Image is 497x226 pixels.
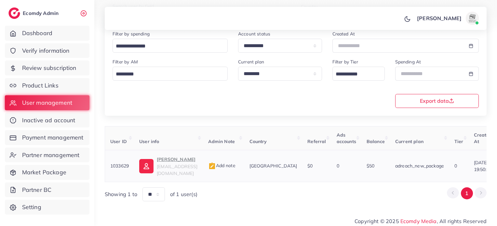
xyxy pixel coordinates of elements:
[113,59,138,65] label: Filter by AM
[413,12,481,25] a: [PERSON_NAME]avatar
[395,59,421,65] label: Spending At
[113,39,228,53] div: Search for option
[5,43,89,58] a: Verify information
[5,26,89,41] a: Dashboard
[22,116,75,125] span: Inactive ad account
[307,139,326,144] span: Referral
[139,155,197,177] a: [PERSON_NAME][EMAIL_ADDRESS][DOMAIN_NAME]
[22,29,52,37] span: Dashboard
[139,139,159,144] span: User info
[307,163,313,169] span: $0
[333,69,376,79] input: Search for option
[474,159,492,173] span: [DATE] 19:50:56
[395,94,479,108] button: Export data
[8,7,60,19] a: logoEcomdy Admin
[5,148,89,163] a: Partner management
[22,186,52,194] span: Partner BC
[22,64,76,72] span: Review subscription
[355,217,487,225] span: Copyright © 2025
[400,218,437,224] a: Ecomdy Media
[5,113,89,128] a: Inactive ad account
[157,155,197,163] p: [PERSON_NAME]
[22,99,72,107] span: User management
[5,78,89,93] a: Product Links
[420,98,454,103] span: Export data
[337,132,356,144] span: Ads accounts
[8,7,20,19] img: logo
[238,59,264,65] label: Current plan
[437,217,487,225] span: , All rights Reserved
[332,67,385,81] div: Search for option
[332,31,355,37] label: Created At
[238,31,270,37] label: Account status
[337,163,339,169] span: 0
[170,191,197,198] span: of 1 user(s)
[367,163,374,169] span: $50
[22,168,66,177] span: Market Package
[466,12,479,25] img: avatar
[208,139,235,144] span: Admin Note
[474,132,489,144] span: Create At
[249,139,267,144] span: Country
[367,139,385,144] span: Balance
[454,163,457,169] span: 0
[139,159,154,173] img: ic-user-info.36bf1079.svg
[22,47,70,55] span: Verify information
[110,139,127,144] span: User ID
[23,10,60,16] h2: Ecomdy Admin
[105,191,137,198] span: Showing 1 to
[114,41,219,51] input: Search for option
[208,163,235,168] span: Add note
[249,163,297,169] span: [GEOGRAPHIC_DATA]
[5,60,89,75] a: Review subscription
[22,81,59,90] span: Product Links
[395,163,444,169] span: adreach_new_package
[22,133,84,142] span: Payment management
[5,182,89,197] a: Partner BC
[417,14,462,22] p: [PERSON_NAME]
[454,139,463,144] span: Tier
[395,139,423,144] span: Current plan
[114,69,219,79] input: Search for option
[113,31,150,37] label: Filter by spending
[22,151,80,159] span: Partner management
[332,59,358,65] label: Filter by Tier
[5,130,89,145] a: Payment management
[5,200,89,215] a: Setting
[447,187,487,199] ul: Pagination
[113,67,228,81] div: Search for option
[5,165,89,180] a: Market Package
[157,164,197,176] span: [EMAIL_ADDRESS][DOMAIN_NAME]
[22,203,41,211] span: Setting
[5,95,89,110] a: User management
[208,162,216,170] img: admin_note.cdd0b510.svg
[461,187,473,199] button: Go to page 1
[110,163,129,169] span: 1033629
